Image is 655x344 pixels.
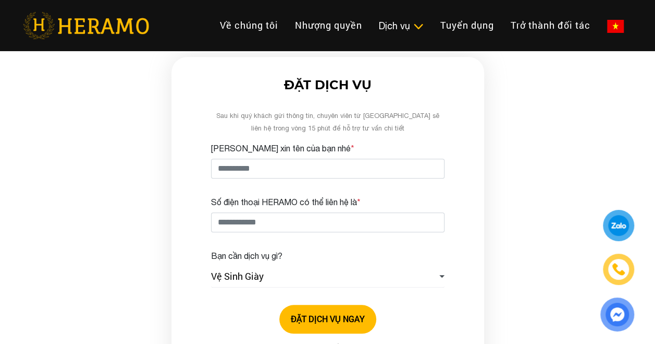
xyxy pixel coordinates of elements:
[211,196,361,208] label: Số điện thoại HERAMO có thể liên hệ là
[432,14,502,37] a: Tuyển dụng
[211,250,282,262] label: Bạn cần dịch vụ gì?
[211,269,264,283] span: Vệ Sinh Giày
[211,78,444,93] h3: ĐẶT DỊCH VỤ
[379,19,424,33] div: Dịch vụ
[211,142,354,155] label: [PERSON_NAME] xin tên của bạn nhé
[23,12,149,39] img: heramo-logo.png
[279,305,376,334] button: ĐẶT DỊCH VỤ NGAY
[611,262,626,277] img: phone-icon
[502,14,599,37] a: Trở thành đối tác
[216,112,439,132] span: Sau khi quý khách gửi thông tin, chuyên viên từ [GEOGRAPHIC_DATA] sẽ liên hệ trong vòng 15 phút đ...
[607,20,624,33] img: vn-flag.png
[212,14,287,37] a: Về chúng tôi
[413,21,424,32] img: subToggleIcon
[604,255,633,283] a: phone-icon
[287,14,370,37] a: Nhượng quyền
